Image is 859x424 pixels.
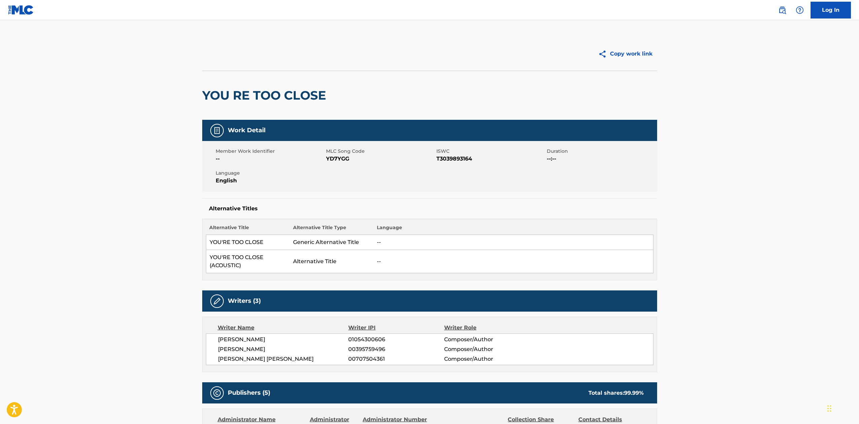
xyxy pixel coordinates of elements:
span: MLC Song Code [326,148,435,155]
span: T3039893164 [436,155,545,163]
span: Duration [547,148,655,155]
div: Writer Name [218,324,349,332]
span: Member Work Identifier [216,148,324,155]
span: [PERSON_NAME] [PERSON_NAME] [218,355,349,363]
img: MLC Logo [8,5,34,15]
img: Copy work link [598,50,610,58]
span: Composer/Author [444,345,531,353]
img: search [778,6,786,14]
span: [PERSON_NAME] [218,345,349,353]
div: Writer IPI [348,324,444,332]
div: Total shares: [588,389,644,397]
h5: Work Detail [228,127,265,134]
th: Language [373,224,653,235]
img: help [796,6,804,14]
h5: Writers (3) [228,297,261,305]
img: Writers [213,297,221,305]
th: Alternative Title Type [290,224,373,235]
iframe: Chat Widget [825,392,859,424]
a: Public Search [776,3,789,17]
td: Generic Alternative Title [290,235,373,250]
span: Composer/Author [444,335,531,344]
div: Writer Role [444,324,531,332]
span: 00395759496 [348,345,444,353]
span: ISWC [436,148,545,155]
td: -- [373,250,653,273]
h5: Alternative Titles [209,205,650,212]
button: Copy work link [594,45,657,62]
img: Publishers [213,389,221,397]
td: Alternative Title [290,250,373,273]
div: Help [793,3,807,17]
span: YD7YGG [326,155,435,163]
span: --:-- [547,155,655,163]
th: Alternative Title [206,224,290,235]
img: Work Detail [213,127,221,135]
span: 00707504361 [348,355,444,363]
span: Language [216,170,324,177]
a: Log In [811,2,851,19]
span: -- [216,155,324,163]
span: English [216,177,324,185]
div: Drag [827,398,831,419]
td: YOU'RE TOO CLOSE (ACOUSTIC) [206,250,290,273]
span: Composer/Author [444,355,531,363]
h5: Publishers (5) [228,389,270,397]
td: -- [373,235,653,250]
span: 01054300606 [348,335,444,344]
td: YOU'RE TOO CLOSE [206,235,290,250]
span: 99.99 % [624,390,644,396]
h2: YOU RE TOO CLOSE [202,88,329,103]
span: [PERSON_NAME] [218,335,349,344]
